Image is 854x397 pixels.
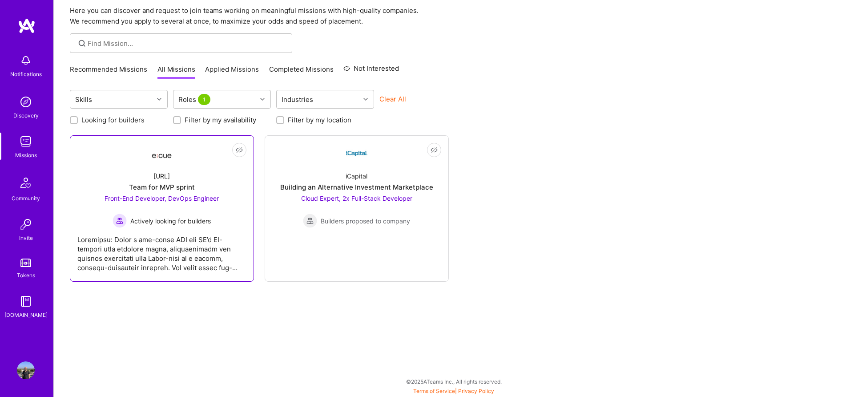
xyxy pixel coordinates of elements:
span: Actively looking for builders [130,216,211,226]
span: Builders proposed to company [321,216,410,226]
div: Loremipsu: Dolor s ame-conse ADI eli SE’d EI-tempori utla etdolore magna, aliquaenimadm ven quisn... [77,228,246,272]
a: All Missions [157,65,195,79]
img: bell [17,52,35,69]
div: Community [12,194,40,203]
p: Here you can discover and request to join teams working on meaningful missions with high-quality ... [70,5,838,27]
img: logo [18,18,36,34]
img: guide book [17,292,35,310]
img: User Avatar [17,361,35,379]
i: icon Chevron [260,97,265,101]
i: icon EyeClosed [431,146,438,154]
a: Privacy Policy [458,388,494,394]
img: Invite [17,215,35,233]
input: Find Mission... [88,39,286,48]
label: Filter by my availability [185,115,256,125]
div: Invite [19,233,33,243]
i: icon Chevron [363,97,368,101]
img: discovery [17,93,35,111]
img: Community [15,172,36,194]
a: Company Logo[URL]Team for MVP sprintFront-End Developer, DevOps Engineer Actively looking for bui... [77,143,246,274]
div: iCapital [346,171,367,181]
div: Roles [176,93,214,106]
div: Notifications [10,69,42,79]
a: Company LogoiCapitalBuilding an Alternative Investment MarketplaceCloud Expert, 2x Full-Stack Dev... [272,143,441,274]
a: Not Interested [343,63,399,79]
div: Team for MVP sprint [129,182,195,192]
img: teamwork [17,133,35,150]
span: Front-End Developer, DevOps Engineer [105,194,219,202]
div: Building an Alternative Investment Marketplace [280,182,433,192]
img: Actively looking for builders [113,214,127,228]
div: Skills [73,93,94,106]
i: icon Chevron [157,97,161,101]
div: [URL] [153,171,170,181]
a: Terms of Service [413,388,455,394]
div: [DOMAIN_NAME] [4,310,48,320]
i: icon SearchGrey [77,38,87,49]
label: Looking for builders [81,115,145,125]
div: Missions [15,150,37,160]
div: © 2025 ATeams Inc., All rights reserved. [53,370,854,393]
a: Applied Missions [205,65,259,79]
a: Completed Missions [269,65,334,79]
a: Recommended Missions [70,65,147,79]
button: Clear All [379,94,406,104]
img: Company Logo [346,143,367,164]
span: Cloud Expert, 2x Full-Stack Developer [301,194,412,202]
i: icon EyeClosed [236,146,243,154]
img: Builders proposed to company [303,214,317,228]
div: Discovery [13,111,39,120]
label: Filter by my location [288,115,351,125]
span: | [413,388,494,394]
img: Company Logo [151,146,173,162]
img: tokens [20,259,31,267]
div: Industries [279,93,315,106]
span: 1 [198,94,210,105]
a: User Avatar [15,361,37,379]
div: Tokens [17,271,35,280]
